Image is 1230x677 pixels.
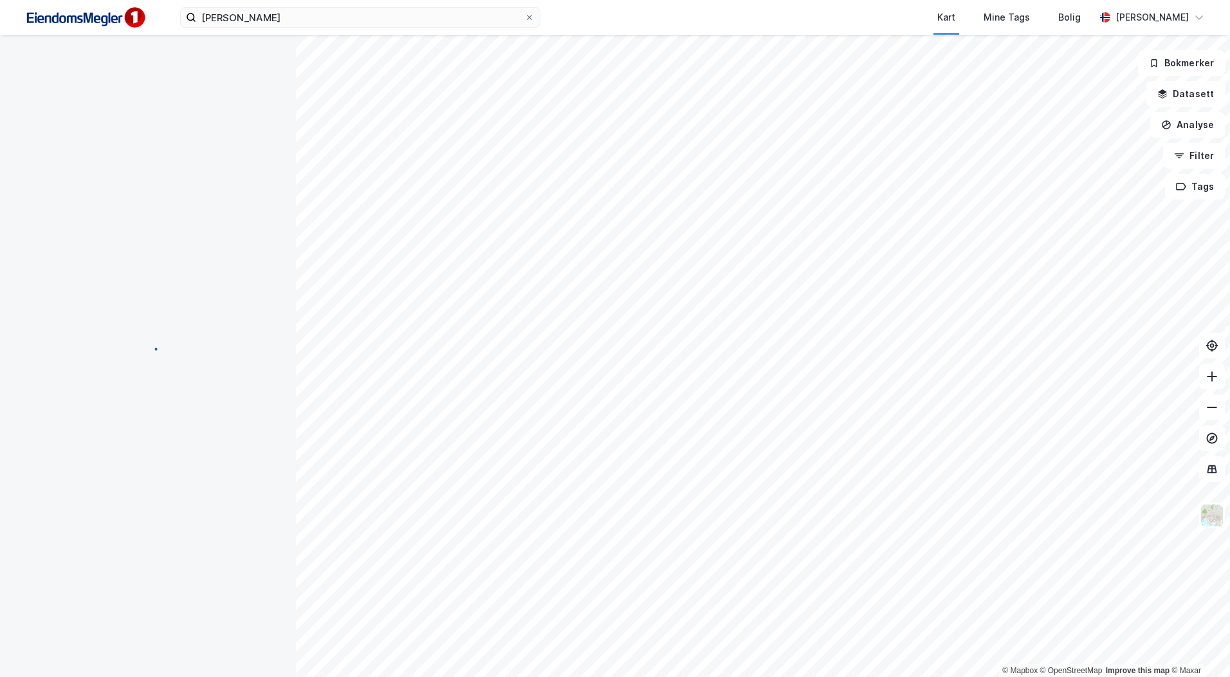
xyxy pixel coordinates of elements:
img: F4PB6Px+NJ5v8B7XTbfpPpyloAAAAASUVORK5CYII= [21,3,149,32]
div: Bolig [1058,10,1081,25]
button: Bokmerker [1138,50,1225,76]
iframe: Chat Widget [1166,615,1230,677]
img: Z [1200,503,1224,528]
button: Datasett [1146,81,1225,107]
button: Tags [1165,174,1225,199]
img: spinner.a6d8c91a73a9ac5275cf975e30b51cfb.svg [138,338,158,358]
div: Kart [937,10,955,25]
div: Mine Tags [984,10,1030,25]
input: Søk på adresse, matrikkel, gårdeiere, leietakere eller personer [196,8,524,27]
a: Mapbox [1002,666,1038,675]
div: [PERSON_NAME] [1115,10,1189,25]
a: Improve this map [1106,666,1170,675]
button: Filter [1163,143,1225,169]
div: Kontrollprogram for chat [1166,615,1230,677]
button: Analyse [1150,112,1225,138]
a: OpenStreetMap [1040,666,1103,675]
